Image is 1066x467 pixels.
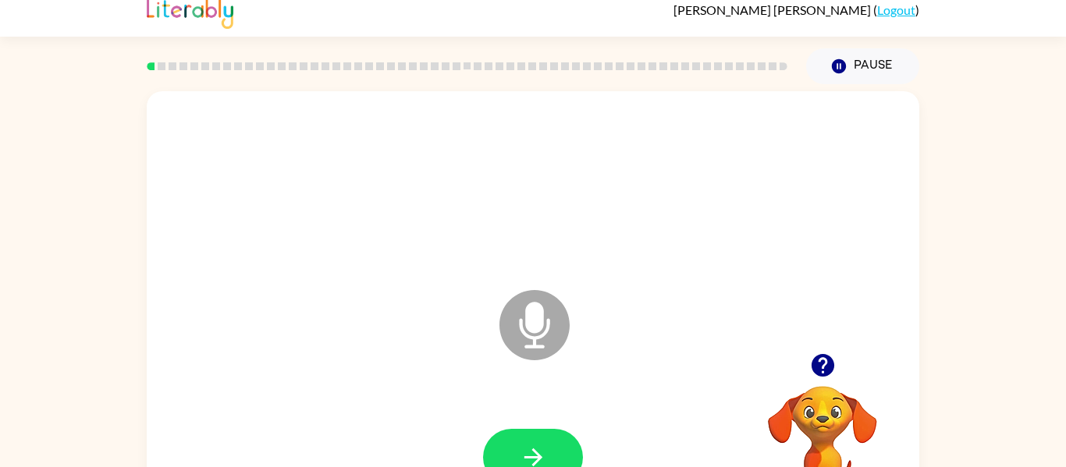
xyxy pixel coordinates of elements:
[877,2,915,17] a: Logout
[806,48,919,84] button: Pause
[673,2,873,17] span: [PERSON_NAME] [PERSON_NAME]
[673,2,919,17] div: ( )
